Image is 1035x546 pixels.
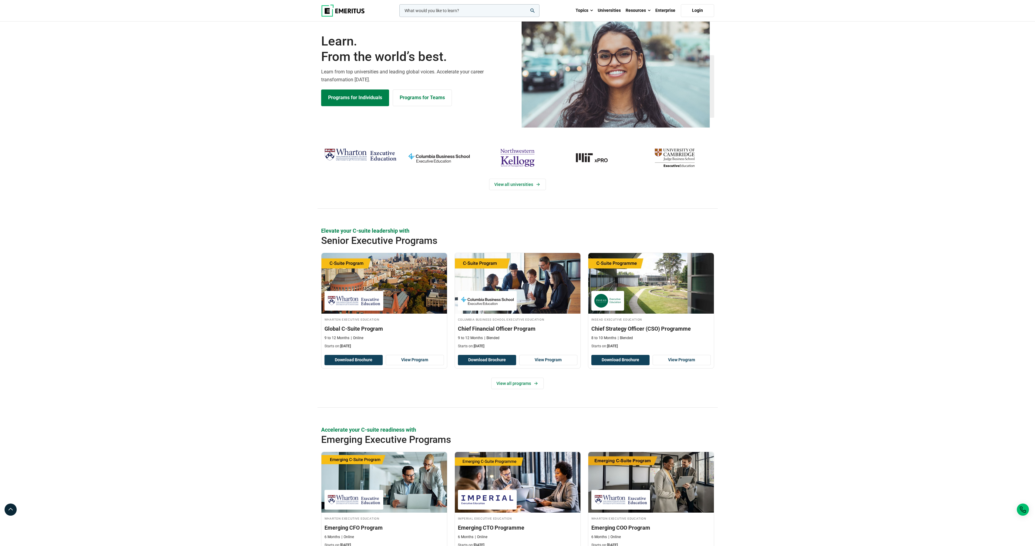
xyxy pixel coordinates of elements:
p: 6 Months [591,534,607,540]
img: Wharton Executive Education [328,493,380,507]
img: Emerging CTO Programme | Online Business Management Course [455,452,580,513]
p: Blended [618,335,633,341]
span: From the world’s best. [321,49,514,64]
p: Starts on: [324,344,444,349]
a: Explore for Business [393,89,452,106]
button: Download Brochure [591,355,650,365]
h4: INSEAD Executive Education [591,317,711,322]
input: woocommerce-product-search-field-0 [399,4,539,17]
a: Finance Course by Columbia Business School Executive Education - September 29, 2025 Columbia Busi... [455,253,580,352]
img: INSEAD Executive Education [594,294,621,308]
p: Online [475,534,487,540]
img: Wharton Executive Education [594,493,647,507]
h2: Senior Executive Programs [321,234,675,247]
img: Wharton Executive Education [324,146,397,164]
img: cambridge-judge-business-school [638,146,711,170]
img: Chief Financial Officer Program | Online Finance Course [455,253,580,314]
a: Explore Programs [321,89,389,106]
img: Emerging COO Program | Online Supply Chain and Operations Course [588,452,714,513]
p: Starts on: [591,344,711,349]
p: Accelerate your C-suite readiness with [321,426,714,433]
p: Learn from top universities and leading global voices. Accelerate your career transformation [DATE]. [321,68,514,83]
img: Columbia Business School Executive Education [461,294,514,308]
img: Wharton Executive Education [328,294,380,308]
h4: Wharton Executive Education [324,317,444,322]
span: [DATE] [340,344,351,348]
a: View Program [519,355,577,365]
p: 6 Months [324,534,340,540]
h1: Learn. [321,34,514,64]
p: Starts on: [458,344,577,349]
img: MIT xPRO [560,146,632,170]
p: Online [351,335,363,341]
button: Download Brochure [458,355,516,365]
img: Chief Strategy Officer (CSO) Programme | Online Leadership Course [588,253,714,314]
h3: Global C-Suite Program [324,325,444,332]
h4: Wharton Executive Education [591,516,711,521]
h3: Emerging CTO Programme [458,524,577,531]
img: Imperial Executive Education [461,493,514,507]
img: Learn from the world's best [522,16,710,128]
h3: Emerging CFO Program [324,524,444,531]
span: [DATE] [474,344,484,348]
h4: Wharton Executive Education [324,516,444,521]
h3: Chief Strategy Officer (CSO) Programme [591,325,711,332]
img: columbia-business-school [403,146,475,170]
h2: Emerging Executive Programs [321,433,675,446]
a: View Program [653,355,711,365]
img: Global C-Suite Program | Online Leadership Course [321,253,447,314]
h3: Emerging COO Program [591,524,711,531]
a: View Universities [489,179,546,190]
a: View all programs [491,378,544,389]
p: 9 to 12 Months [458,335,483,341]
button: Download Brochure [324,355,383,365]
a: View Program [386,355,444,365]
img: northwestern-kellogg [481,146,554,170]
a: Leadership Course by INSEAD Executive Education - October 14, 2025 INSEAD Executive Education INS... [588,253,714,352]
span: [DATE] [607,344,618,348]
p: 6 Months [458,534,473,540]
p: Blended [484,335,499,341]
img: Emerging CFO Program | Online Finance Course [321,452,447,513]
a: Leadership Course by Wharton Executive Education - September 24, 2025 Wharton Executive Education... [321,253,447,352]
p: 9 to 12 Months [324,335,349,341]
a: Login [681,4,714,17]
a: MIT-xPRO [560,146,632,170]
p: Elevate your C-suite leadership with [321,227,714,234]
p: Online [341,534,354,540]
h4: Imperial Executive Education [458,516,577,521]
h3: Chief Financial Officer Program [458,325,577,332]
h4: Columbia Business School Executive Education [458,317,577,322]
p: Online [608,534,621,540]
p: 8 to 10 Months [591,335,616,341]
